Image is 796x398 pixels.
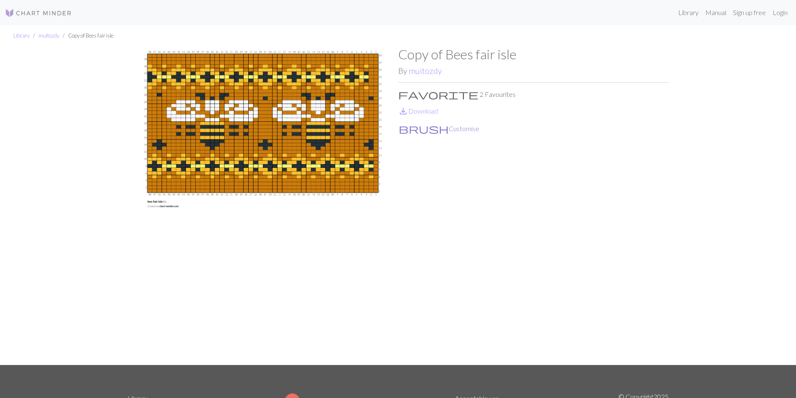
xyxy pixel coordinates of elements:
[398,106,408,116] i: Download
[399,124,449,134] i: Customise
[59,32,114,40] li: Copy of Bees fair isle
[399,123,449,134] span: brush
[730,4,769,21] a: Sign up free
[38,32,59,39] a: muitozdy
[398,89,669,99] p: 2 Favourites
[127,46,398,365] img: bee fair isle
[398,123,480,134] button: CustomiseCustomise
[675,4,702,21] a: Library
[398,46,669,62] h1: Copy of Bees fair isle
[398,107,438,115] a: DownloadDownload
[398,66,669,76] h2: By
[398,105,408,117] span: save_alt
[398,89,478,100] span: favorite
[702,4,730,21] a: Manual
[5,8,72,18] img: Logo
[13,32,30,39] a: Library
[398,89,478,99] i: Favourite
[769,4,791,21] a: Login
[409,66,442,76] a: muitozdy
